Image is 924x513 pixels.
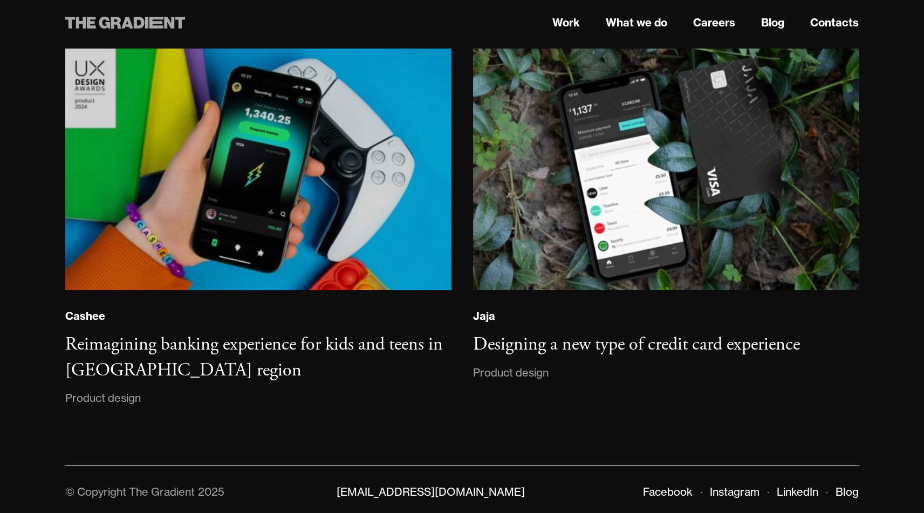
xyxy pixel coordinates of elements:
h3: Reimagining banking experience for kids and teens in [GEOGRAPHIC_DATA] region [65,333,443,382]
img: JaJa finance app [473,49,859,290]
a: Careers [693,15,735,31]
a: Instagram [710,485,759,498]
div: © Copyright The Gradient [65,485,195,498]
a: Contacts [810,15,859,31]
a: Work [552,15,580,31]
a: LinkedIn [777,485,818,498]
a: [EMAIL_ADDRESS][DOMAIN_NAME] [337,485,525,498]
a: Blog [761,15,784,31]
div: 2025 [198,485,224,498]
a: Facebook [643,485,693,498]
a: What we do [606,15,667,31]
a: JaJa finance appJajaDesigning a new type of credit card experienceProduct design [473,49,859,381]
a: Blog [836,485,859,498]
div: Jaja [473,309,495,323]
div: Cashee [65,309,105,323]
div: Product design [65,389,141,407]
h3: Designing a new type of credit card experience [473,333,800,356]
a: CasheeReimagining banking experience for kids and teens in [GEOGRAPHIC_DATA] regionProduct design [65,49,451,407]
div: Product design [473,364,549,381]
